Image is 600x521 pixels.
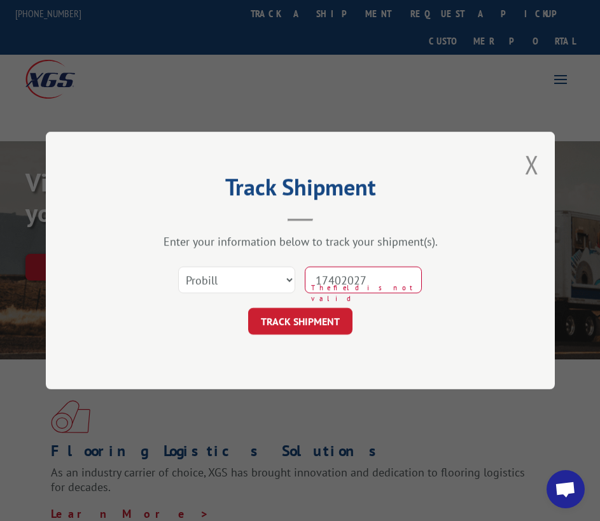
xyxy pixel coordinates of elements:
[109,178,491,202] h2: Track Shipment
[525,148,539,181] button: Close modal
[305,267,422,293] input: Number(s)
[547,470,585,508] div: Open chat
[248,308,352,335] button: TRACK SHIPMENT
[311,282,422,303] span: The field is not valid
[109,234,491,249] div: Enter your information below to track your shipment(s).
